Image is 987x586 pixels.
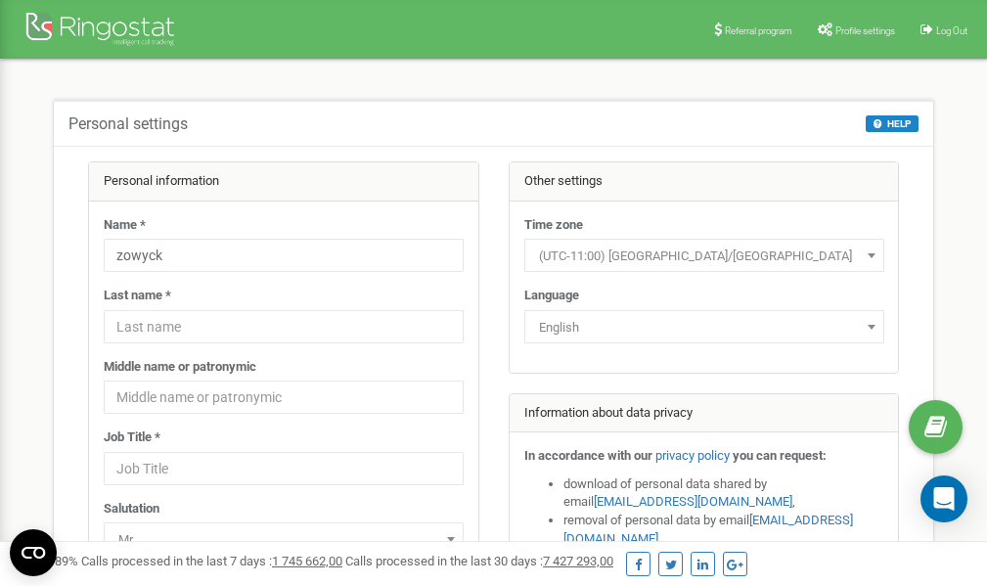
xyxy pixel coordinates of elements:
[531,243,877,270] span: (UTC-11:00) Pacific/Midway
[345,554,613,568] span: Calls processed in the last 30 days :
[104,452,464,485] input: Job Title
[594,494,792,509] a: [EMAIL_ADDRESS][DOMAIN_NAME]
[81,554,342,568] span: Calls processed in the last 7 days :
[866,115,919,132] button: HELP
[104,239,464,272] input: Name
[524,239,884,272] span: (UTC-11:00) Pacific/Midway
[936,25,967,36] span: Log Out
[104,216,146,235] label: Name *
[104,287,171,305] label: Last name *
[104,500,159,518] label: Salutation
[524,287,579,305] label: Language
[524,448,652,463] strong: In accordance with our
[655,448,730,463] a: privacy policy
[920,475,967,522] div: Open Intercom Messenger
[272,554,342,568] u: 1 745 662,00
[543,554,613,568] u: 7 427 293,00
[104,522,464,556] span: Mr.
[725,25,792,36] span: Referral program
[104,381,464,414] input: Middle name or patronymic
[524,216,583,235] label: Time zone
[531,314,877,341] span: English
[733,448,827,463] strong: you can request:
[104,358,256,377] label: Middle name or patronymic
[89,162,478,202] div: Personal information
[563,475,884,512] li: download of personal data shared by email ,
[104,428,160,447] label: Job Title *
[524,310,884,343] span: English
[10,529,57,576] button: Open CMP widget
[510,162,899,202] div: Other settings
[835,25,895,36] span: Profile settings
[510,394,899,433] div: Information about data privacy
[563,512,884,548] li: removal of personal data by email ,
[104,310,464,343] input: Last name
[111,526,457,554] span: Mr.
[68,115,188,133] h5: Personal settings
